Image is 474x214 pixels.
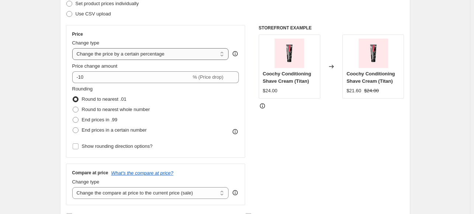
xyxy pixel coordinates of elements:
[263,71,311,84] span: Coochy Conditioning Shave Cream (Titan)
[72,40,100,46] span: Change type
[231,189,239,196] div: help
[82,96,126,102] span: Round to nearest .01
[346,87,361,94] div: $21.60
[72,63,118,69] span: Price change amount
[346,71,395,84] span: Coochy Conditioning Shave Cream (Titan)
[72,179,100,185] span: Change type
[76,11,111,17] span: Use CSV upload
[193,74,223,80] span: % (Price drop)
[76,1,139,6] span: Set product prices individually
[72,71,191,83] input: -15
[259,25,404,31] h6: STOREFRONT EXAMPLE
[231,50,239,57] div: help
[82,117,118,122] span: End prices in .99
[82,127,147,133] span: End prices in a certain number
[359,39,388,68] img: s230808619803797445_p346_i4_w500_80x.webp
[72,170,108,176] h3: Compare at price
[72,31,83,37] h3: Price
[275,39,304,68] img: s230808619803797445_p346_i4_w500_80x.webp
[263,87,278,94] div: $24.00
[82,107,150,112] span: Round to nearest whole number
[72,86,93,92] span: Rounding
[364,87,379,94] strike: $24.00
[111,170,174,176] button: What's the compare at price?
[82,143,153,149] span: Show rounding direction options?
